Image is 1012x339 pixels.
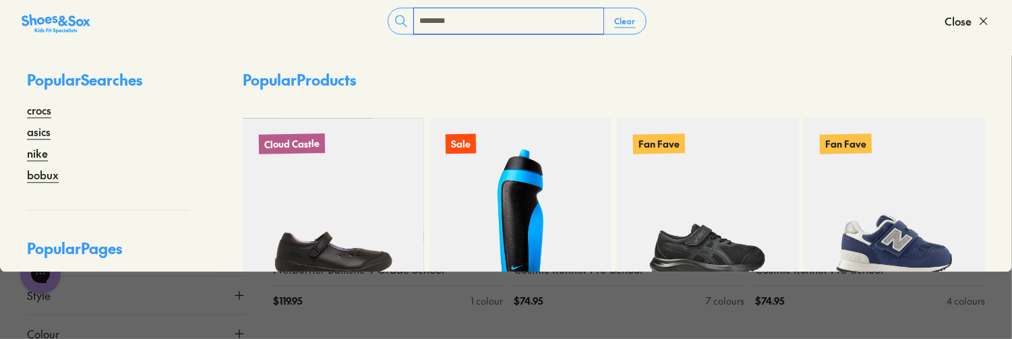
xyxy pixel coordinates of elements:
[706,294,744,308] div: 7 colours
[22,13,90,34] img: SNS_Logo_Responsive.svg
[27,270,51,286] a: crocs
[27,69,189,102] p: Popular Searches
[259,133,325,154] p: Cloud Castle
[27,123,51,140] a: asics
[27,237,189,270] p: Popular Pages
[804,118,985,299] a: Fan Fave
[603,9,646,33] button: Clear
[13,249,67,299] iframe: Gorgias live chat messenger
[27,145,48,161] a: nike
[273,294,302,308] span: $ 119.95
[471,294,504,308] div: 1 colour
[243,69,356,91] p: Popular Products
[22,10,90,32] a: Shoes &amp; Sox
[632,133,684,154] p: Fan Fave
[945,13,972,29] span: Close
[947,294,985,308] div: 4 colours
[27,276,246,314] button: Style
[446,134,476,154] p: Sale
[27,166,59,183] a: bobux
[945,6,990,36] button: Close
[27,102,51,118] a: crocs
[820,133,872,154] p: Fan Fave
[243,118,424,299] a: Cloud Castle
[617,118,798,299] a: Fan Fave
[429,118,611,299] a: Sale
[755,294,784,308] span: $ 74.95
[514,294,543,308] span: $ 74.95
